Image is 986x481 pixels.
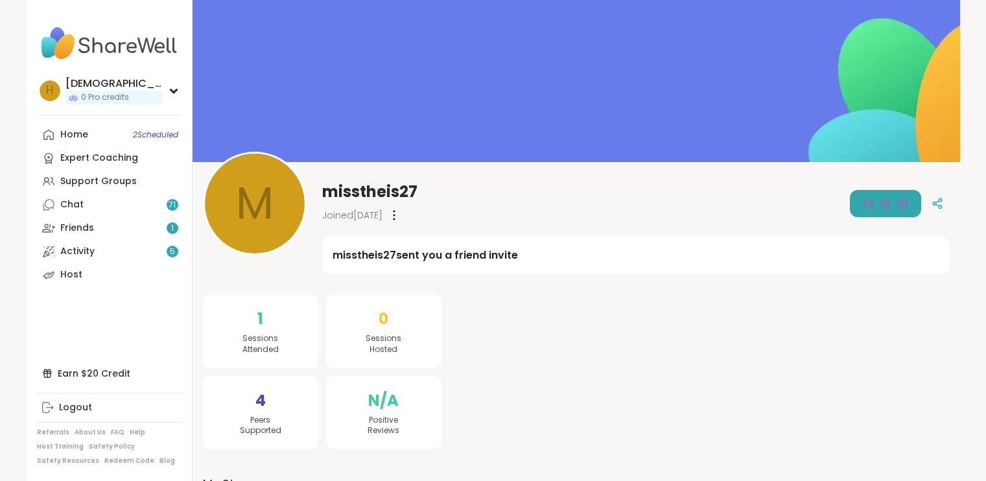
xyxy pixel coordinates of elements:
div: Chat [60,198,84,211]
span: Peers Supported [240,415,281,437]
a: Help [130,428,145,437]
a: Friends1 [37,217,182,240]
div: Activity [60,245,95,258]
a: Referrals [37,428,69,437]
span: Sessions Attended [242,333,279,355]
div: [DEMOGRAPHIC_DATA] [65,76,163,91]
span: 1 [257,307,263,331]
a: Host [37,263,182,287]
div: Expert Coaching [60,152,138,165]
div: Logout [59,401,92,414]
span: N/A [368,389,399,412]
div: misstheis27 sent you a friend invite [333,248,518,263]
a: Support Groups [37,170,182,193]
div: Support Groups [60,175,137,188]
span: Sessions Hosted [366,333,401,355]
span: 1 [171,223,174,234]
span: Joined [DATE] [322,209,382,222]
span: 0 Pro credits [81,92,129,103]
a: Activity5 [37,240,182,263]
span: 4 [255,389,266,412]
span: misstheis27 [322,182,417,202]
span: Positive Reviews [368,415,399,437]
span: 5 [170,246,175,257]
a: Logout [37,396,182,419]
div: Home [60,128,88,141]
a: Expert Coaching [37,147,182,170]
img: ShareWell Nav Logo [37,21,182,66]
span: 0 [379,307,388,331]
div: Friends [60,222,94,235]
a: Blog [159,456,175,465]
a: About Us [75,428,106,437]
a: Home2Scheduled [37,123,182,147]
div: Host [60,268,82,281]
a: Host Training [37,442,84,451]
a: Redeem Code [104,456,154,465]
a: Chat71 [37,193,182,217]
span: 71 [169,200,176,211]
span: h [46,82,53,99]
a: Safety Resources [37,456,99,465]
a: FAQ [111,428,124,437]
span: m [236,170,274,237]
div: Earn $20 Credit [37,362,182,385]
a: Safety Policy [89,442,135,451]
span: 2 Scheduled [133,130,178,140]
